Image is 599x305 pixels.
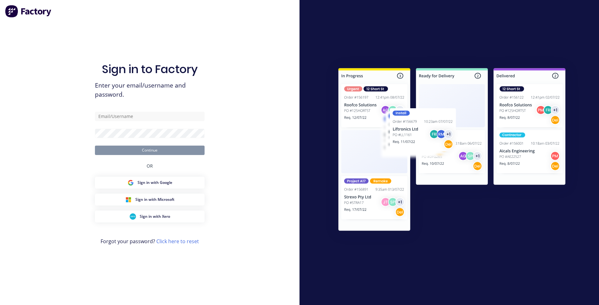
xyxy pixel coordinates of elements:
h1: Sign in to Factory [102,62,198,76]
a: Click here to reset [156,238,199,245]
img: Google Sign in [128,179,134,186]
span: Forgot your password? [101,238,199,245]
button: Continue [95,146,205,155]
img: Sign in [325,56,579,246]
span: Enter your email/username and password. [95,81,205,99]
input: Email/Username [95,112,205,121]
button: Microsoft Sign inSign in with Microsoft [95,194,205,206]
button: Google Sign inSign in with Google [95,177,205,189]
button: Xero Sign inSign in with Xero [95,211,205,222]
img: Factory [5,5,52,18]
span: Sign in with Google [138,180,172,185]
img: Microsoft Sign in [125,196,132,203]
span: Sign in with Microsoft [135,197,174,202]
img: Xero Sign in [130,213,136,220]
span: Sign in with Xero [140,214,170,219]
div: OR [147,155,153,177]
